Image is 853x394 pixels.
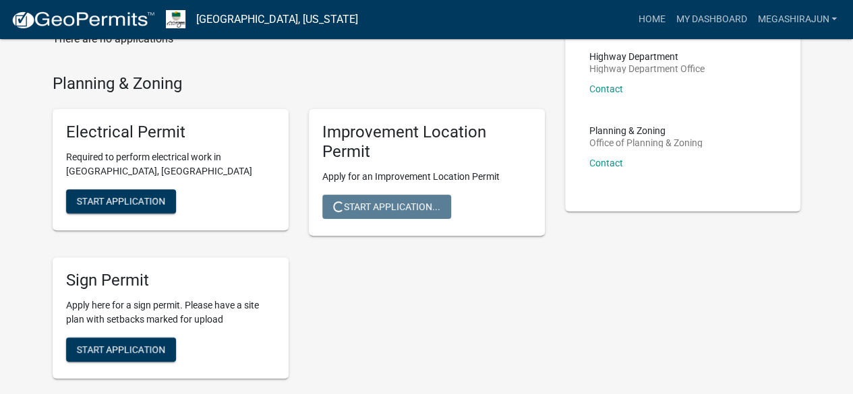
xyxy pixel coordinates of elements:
[322,170,531,184] p: Apply for an Improvement Location Permit
[77,196,165,207] span: Start Application
[66,298,275,327] p: Apply here for a sign permit. Please have a site plan with setbacks marked for upload
[322,123,531,162] h5: Improvement Location Permit
[196,8,358,31] a: [GEOGRAPHIC_DATA], [US_STATE]
[589,84,623,94] a: Contact
[66,337,176,362] button: Start Application
[589,52,705,61] p: Highway Department
[333,201,440,211] span: Start Application...
[77,343,165,354] span: Start Application
[670,7,752,32] a: My Dashboard
[589,64,705,73] p: Highway Department Office
[633,7,670,32] a: Home
[589,158,623,168] a: Contact
[752,7,842,32] a: megashirajun
[322,195,451,219] button: Start Application...
[66,189,176,214] button: Start Application
[53,74,545,94] h4: Planning & Zoning
[66,150,275,178] p: Required to perform electrical work in [GEOGRAPHIC_DATA], [GEOGRAPHIC_DATA]
[166,10,185,28] img: Morgan County, Indiana
[589,138,703,147] p: Office of Planning & Zoning
[66,123,275,142] h5: Electrical Permit
[66,271,275,290] h5: Sign Permit
[589,126,703,135] p: Planning & Zoning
